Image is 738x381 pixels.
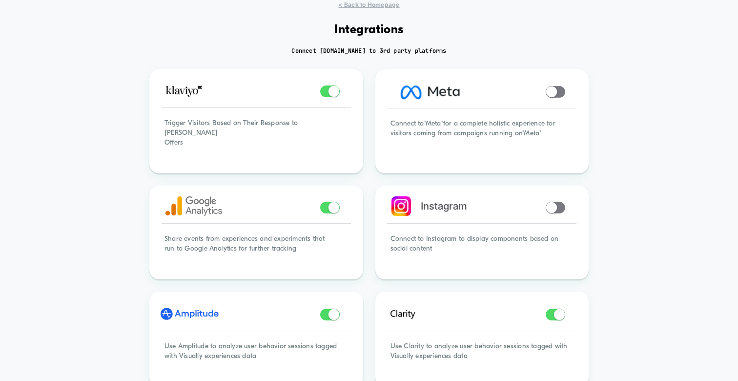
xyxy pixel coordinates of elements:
h2: Connect [DOMAIN_NAME] to 3rd party platforms [291,47,446,55]
div: Share events from experiences and experiments that run to Google Analytics for further tracking [151,221,362,278]
div: Trigger Visitors Based on Their Response to [PERSON_NAME] Offers [151,105,362,171]
img: google analytics [165,196,222,216]
div: Connect to Instagram to display components based on social content [377,221,588,278]
span: < Back to Homepage [338,1,399,8]
img: instagram [391,196,411,216]
h1: Integrations [334,23,404,37]
div: Connect to "Meta" for a complete holistic experience for visitors coming from campaigns running o... [377,106,588,171]
img: Klaviyo [165,81,203,100]
span: Instagram [421,200,467,212]
img: clarity [387,305,420,322]
img: amplitude [161,305,219,322]
img: Facebook [382,73,479,110]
